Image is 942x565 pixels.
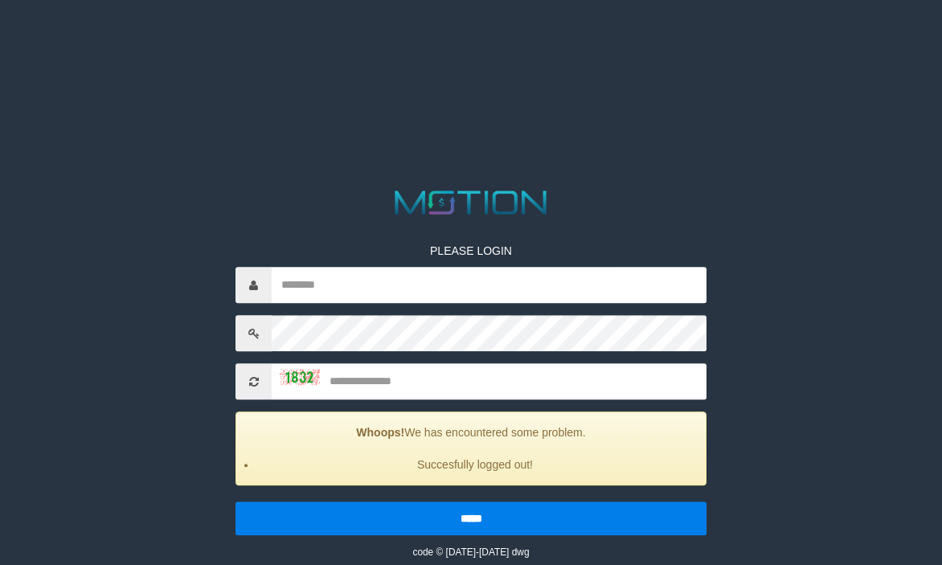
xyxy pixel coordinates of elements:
p: PLEASE LOGIN [235,244,706,260]
div: We has encountered some problem. [235,412,706,486]
li: Succesfully logged out! [256,457,694,473]
img: MOTION_logo.png [388,186,553,219]
img: captcha [280,369,320,385]
strong: Whoops! [356,427,404,440]
small: code © [DATE]-[DATE] dwg [412,547,529,559]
